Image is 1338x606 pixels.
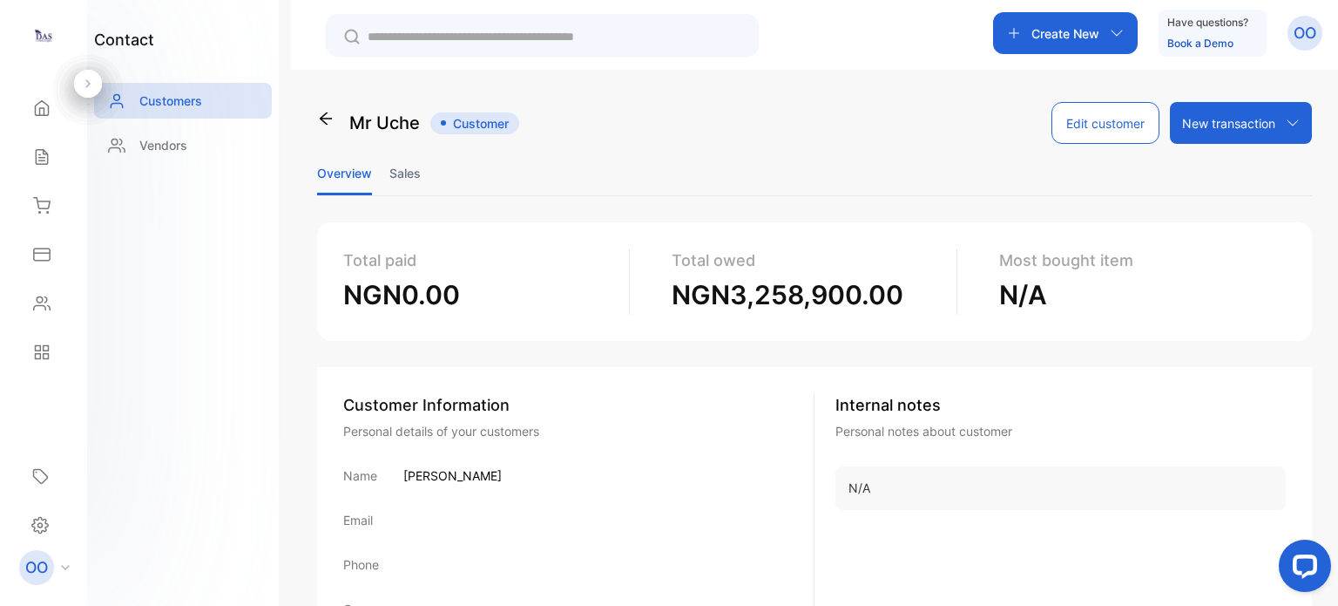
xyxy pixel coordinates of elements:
div: Personal details of your customers [343,422,814,440]
p: Internal notes [835,393,1286,417]
span: NGN3,258,900.00 [672,279,903,310]
p: Create New [1031,24,1099,43]
p: [PERSON_NAME] [403,466,502,485]
p: Phone [343,555,379,574]
span: NGN0.00 [343,279,460,310]
span: Customer [430,112,519,134]
p: Have questions? [1167,14,1248,31]
p: OO [1294,22,1316,44]
p: New transaction [1182,114,1275,133]
p: OO [25,556,48,579]
p: N/A [999,276,1272,315]
p: Most bought item [999,249,1272,272]
p: Email [343,511,373,529]
img: logo [30,23,57,49]
a: Customers [94,83,272,119]
p: N/A [848,480,1273,497]
p: Mr Uche [349,110,420,136]
button: OO [1287,12,1322,54]
p: Name [343,466,377,485]
p: Vendors [139,136,187,154]
p: Personal notes about customer [835,422,1286,440]
li: Overview [317,151,372,195]
button: Create New [993,12,1138,54]
a: Book a Demo [1167,37,1233,50]
button: Edit customer [1051,102,1159,144]
p: Total owed [672,249,943,272]
li: Sales [389,151,421,195]
p: Customers [139,92,202,110]
h1: contact [94,28,154,51]
a: Vendors [94,127,272,163]
div: Customer Information [343,393,814,417]
p: Total paid [343,249,615,272]
iframe: LiveChat chat widget [1265,533,1338,606]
